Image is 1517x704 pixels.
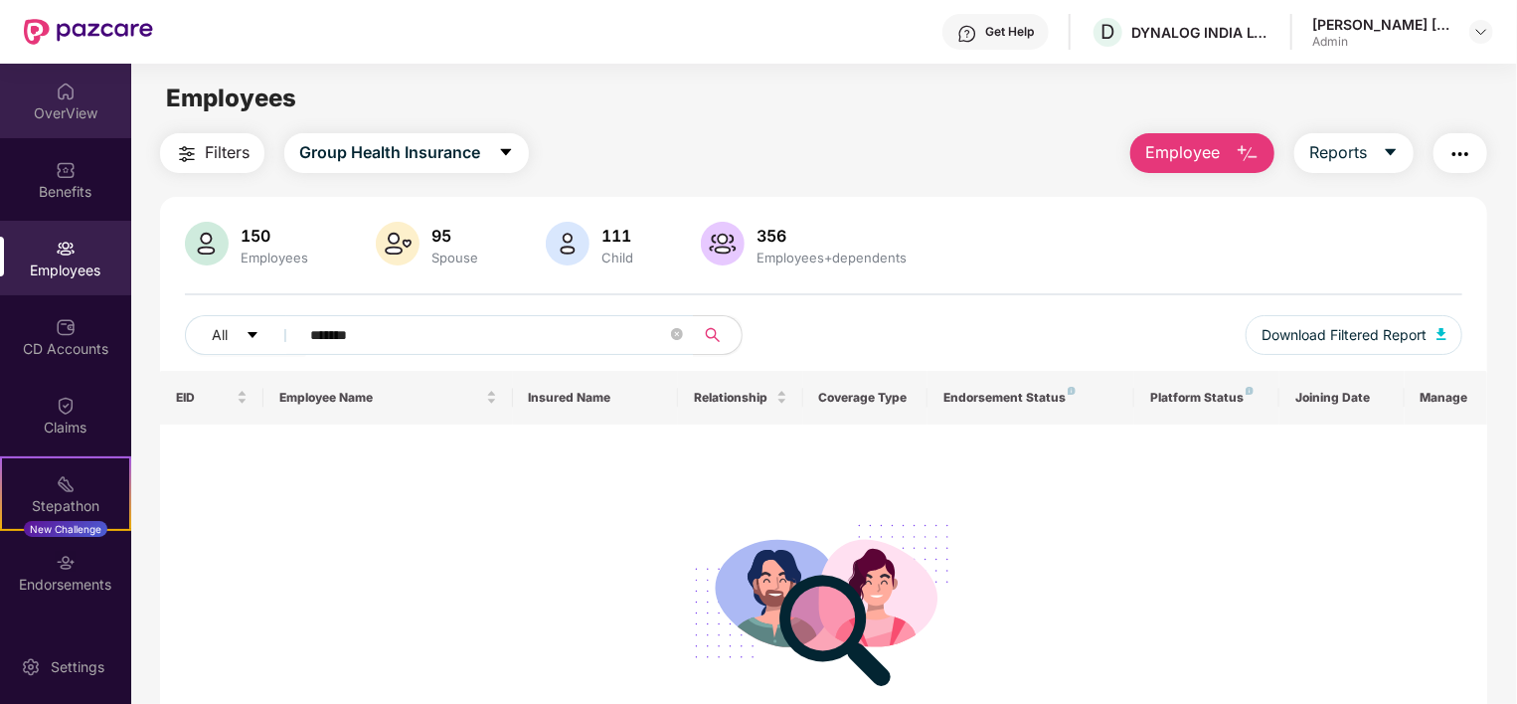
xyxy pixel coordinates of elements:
[185,222,229,265] img: svg+xml;base64,PHN2ZyB4bWxucz0iaHR0cDovL3d3dy53My5vcmcvMjAwMC9zdmciIHhtbG5zOnhsaW5rPSJodHRwOi8vd3...
[693,327,732,343] span: search
[56,474,76,494] img: svg+xml;base64,PHN2ZyB4bWxucz0iaHR0cDovL3d3dy53My5vcmcvMjAwMC9zdmciIHdpZHRoPSIyMSIgaGVpZ2h0PSIyMC...
[1262,324,1427,346] span: Download Filtered Report
[498,144,514,162] span: caret-down
[246,328,259,344] span: caret-down
[56,239,76,259] img: svg+xml;base64,PHN2ZyBpZD0iRW1wbG95ZWVzIiB4bWxucz0iaHR0cDovL3d3dy53My5vcmcvMjAwMC9zdmciIHdpZHRoPS...
[205,140,250,165] span: Filters
[1405,371,1487,425] th: Manage
[943,390,1119,406] div: Endorsement Status
[1130,133,1274,173] button: Employee
[597,250,637,265] div: Child
[24,19,153,45] img: New Pazcare Logo
[185,315,306,355] button: Allcaret-down
[1473,24,1489,40] img: svg+xml;base64,PHN2ZyBpZD0iRHJvcGRvd24tMzJ4MzIiIHhtbG5zPSJodHRwOi8vd3d3LnczLm9yZy8yMDAwL3N2ZyIgd2...
[693,315,743,355] button: search
[56,553,76,573] img: svg+xml;base64,PHN2ZyBpZD0iRW5kb3JzZW1lbnRzIiB4bWxucz0iaHR0cDovL3d3dy53My5vcmcvMjAwMC9zdmciIHdpZH...
[427,250,482,265] div: Spouse
[753,250,911,265] div: Employees+dependents
[56,160,76,180] img: svg+xml;base64,PHN2ZyBpZD0iQmVuZWZpdHMiIHhtbG5zPSJodHRwOi8vd3d3LnczLm9yZy8yMDAwL3N2ZyIgd2lkdGg9Ij...
[1309,140,1367,165] span: Reports
[263,371,512,425] th: Employee Name
[753,226,911,246] div: 356
[671,328,683,340] span: close-circle
[671,326,683,345] span: close-circle
[160,371,263,425] th: EID
[56,317,76,337] img: svg+xml;base64,PHN2ZyBpZD0iQ0RfQWNjb3VudHMiIGRhdGEtbmFtZT0iQ0QgQWNjb3VudHMiIHhtbG5zPSJodHRwOi8vd3...
[985,24,1034,40] div: Get Help
[1448,142,1472,166] img: svg+xml;base64,PHN2ZyB4bWxucz0iaHR0cDovL3d3dy53My5vcmcvMjAwMC9zdmciIHdpZHRoPSIyNCIgaGVpZ2h0PSIyNC...
[1150,390,1264,406] div: Platform Status
[166,84,296,112] span: Employees
[21,657,41,677] img: svg+xml;base64,PHN2ZyBpZD0iU2V0dGluZy0yMHgyMCIgeG1sbnM9Imh0dHA6Ly93d3cudzMub3JnLzIwMDAvc3ZnIiB3aW...
[1131,23,1270,42] div: DYNALOG INDIA LTD
[597,226,637,246] div: 111
[681,500,967,702] img: svg+xml;base64,PHN2ZyB4bWxucz0iaHR0cDovL3d3dy53My5vcmcvMjAwMC9zdmciIHdpZHRoPSIyODgiIGhlaWdodD0iMj...
[1236,142,1260,166] img: svg+xml;base64,PHN2ZyB4bWxucz0iaHR0cDovL3d3dy53My5vcmcvMjAwMC9zdmciIHhtbG5zOnhsaW5rPSJodHRwOi8vd3...
[1436,328,1446,340] img: svg+xml;base64,PHN2ZyB4bWxucz0iaHR0cDovL3d3dy53My5vcmcvMjAwMC9zdmciIHhtbG5zOnhsaW5rPSJodHRwOi8vd3...
[2,496,129,516] div: Stepathon
[803,371,927,425] th: Coverage Type
[376,222,420,265] img: svg+xml;base64,PHN2ZyB4bWxucz0iaHR0cDovL3d3dy53My5vcmcvMjAwMC9zdmciIHhtbG5zOnhsaW5rPSJodHRwOi8vd3...
[56,82,76,101] img: svg+xml;base64,PHN2ZyBpZD0iSG9tZSIgeG1sbnM9Imh0dHA6Ly93d3cudzMub3JnLzIwMDAvc3ZnIiB3aWR0aD0iMjAiIG...
[175,142,199,166] img: svg+xml;base64,PHN2ZyB4bWxucz0iaHR0cDovL3d3dy53My5vcmcvMjAwMC9zdmciIHdpZHRoPSIyNCIgaGVpZ2h0PSIyNC...
[279,390,481,406] span: Employee Name
[1294,133,1414,173] button: Reportscaret-down
[427,226,482,246] div: 95
[546,222,590,265] img: svg+xml;base64,PHN2ZyB4bWxucz0iaHR0cDovL3d3dy53My5vcmcvMjAwMC9zdmciIHhtbG5zOnhsaW5rPSJodHRwOi8vd3...
[160,133,264,173] button: Filters
[694,390,771,406] span: Relationship
[1312,15,1451,34] div: [PERSON_NAME] [PERSON_NAME]
[1145,140,1220,165] span: Employee
[701,222,745,265] img: svg+xml;base64,PHN2ZyB4bWxucz0iaHR0cDovL3d3dy53My5vcmcvMjAwMC9zdmciIHhtbG5zOnhsaW5rPSJodHRwOi8vd3...
[237,250,312,265] div: Employees
[212,324,228,346] span: All
[678,371,802,425] th: Relationship
[1312,34,1451,50] div: Admin
[1101,20,1115,44] span: D
[1246,315,1462,355] button: Download Filtered Report
[1246,387,1254,395] img: svg+xml;base64,PHN2ZyB4bWxucz0iaHR0cDovL3d3dy53My5vcmcvMjAwMC9zdmciIHdpZHRoPSI4IiBoZWlnaHQ9IjgiIH...
[1279,371,1404,425] th: Joining Date
[45,657,110,677] div: Settings
[513,371,679,425] th: Insured Name
[299,140,480,165] span: Group Health Insurance
[284,133,529,173] button: Group Health Insurancecaret-down
[56,396,76,416] img: svg+xml;base64,PHN2ZyBpZD0iQ2xhaW0iIHhtbG5zPSJodHRwOi8vd3d3LnczLm9yZy8yMDAwL3N2ZyIgd2lkdGg9IjIwIi...
[957,24,977,44] img: svg+xml;base64,PHN2ZyBpZD0iSGVscC0zMngzMiIgeG1sbnM9Imh0dHA6Ly93d3cudzMub3JnLzIwMDAvc3ZnIiB3aWR0aD...
[24,521,107,537] div: New Challenge
[176,390,233,406] span: EID
[1383,144,1399,162] span: caret-down
[1068,387,1076,395] img: svg+xml;base64,PHN2ZyB4bWxucz0iaHR0cDovL3d3dy53My5vcmcvMjAwMC9zdmciIHdpZHRoPSI4IiBoZWlnaHQ9IjgiIH...
[237,226,312,246] div: 150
